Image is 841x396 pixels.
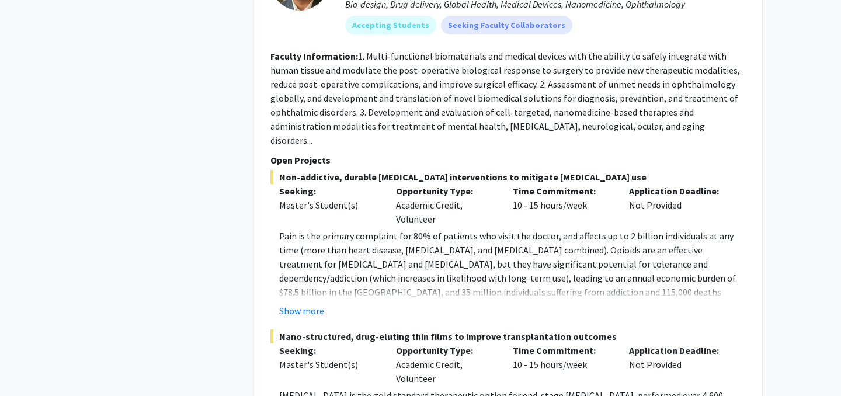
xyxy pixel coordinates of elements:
div: 10 - 15 hours/week [504,184,621,226]
mat-chip: Accepting Students [345,16,436,34]
div: Not Provided [620,343,737,385]
p: Pain is the primary complaint for 80% of patients who visit the doctor, and affects up to 2 billi... [279,229,746,327]
p: Opportunity Type: [396,184,495,198]
p: Seeking: [279,184,378,198]
p: Time Commitment: [513,343,612,357]
fg-read-more: 1. Multi-functional biomaterials and medical devices with the ability to safely integrate with hu... [270,50,740,146]
p: Seeking: [279,343,378,357]
div: 10 - 15 hours/week [504,343,621,385]
div: Academic Credit, Volunteer [387,184,504,226]
span: Non-addictive, durable [MEDICAL_DATA] interventions to mitigate [MEDICAL_DATA] use [270,170,746,184]
button: Show more [279,304,324,318]
div: Master's Student(s) [279,198,378,212]
p: Time Commitment: [513,184,612,198]
div: Academic Credit, Volunteer [387,343,504,385]
p: Open Projects [270,153,746,167]
span: Nano-structured, drug-eluting thin films to improve transplantation outcomes [270,329,746,343]
mat-chip: Seeking Faculty Collaborators [441,16,572,34]
p: Application Deadline: [629,184,728,198]
div: Master's Student(s) [279,357,378,371]
iframe: Chat [9,343,50,387]
p: Opportunity Type: [396,343,495,357]
p: Application Deadline: [629,343,728,357]
div: Not Provided [620,184,737,226]
b: Faculty Information: [270,50,358,62]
